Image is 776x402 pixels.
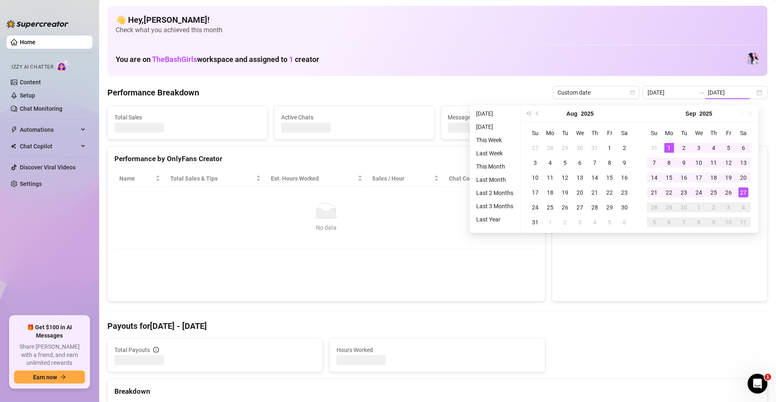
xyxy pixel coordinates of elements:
[107,87,199,98] h4: Performance Breakdown
[114,113,261,122] span: Total Sales
[119,174,154,183] span: Name
[152,55,197,64] span: TheBashGirls
[289,55,293,64] span: 1
[165,171,266,187] th: Total Sales & Tips
[20,164,76,171] a: Discover Viral Videos
[14,371,85,384] button: Earn nowarrow-right
[12,63,53,71] span: Izzy AI Chatter
[748,374,768,394] iframe: Intercom live chat
[107,320,768,332] h4: Payouts for [DATE] - [DATE]
[271,174,356,183] div: Est. Hours Worked
[20,181,42,187] a: Settings
[20,79,41,86] a: Content
[114,171,165,187] th: Name
[765,374,771,381] span: 1
[14,324,85,340] span: 🎁 Get $100 in AI Messages
[281,113,427,122] span: Active Chats
[373,174,433,183] span: Sales / Hour
[448,113,594,122] span: Messages Sent
[114,345,150,354] span: Total Payouts
[698,89,705,96] span: to
[114,153,539,164] div: Performance by OnlyFans Creator
[20,140,78,153] span: Chat Copilot
[153,347,159,353] span: info-circle
[368,171,444,187] th: Sales / Hour
[57,60,69,72] img: AI Chatter
[20,39,36,45] a: Home
[20,105,62,112] a: Chat Monitoring
[558,86,635,99] span: Custom date
[123,223,530,232] div: No data
[14,343,85,367] span: Share [PERSON_NAME] with a friend, and earn unlimited rewards
[116,14,759,26] h4: 👋 Hey, [PERSON_NAME] !
[20,123,78,136] span: Automations
[114,386,761,397] div: Breakdown
[20,92,35,99] a: Setup
[698,89,705,96] span: swap-right
[33,374,57,381] span: Earn now
[60,374,66,380] span: arrow-right
[559,153,761,164] div: Sales by OnlyFans Creator
[748,53,759,64] img: Ary
[444,171,538,187] th: Chat Conversion
[337,345,538,354] span: Hours Worked
[116,26,759,35] span: Check what you achieved this month
[11,126,17,133] span: thunderbolt
[7,20,69,28] img: logo-BBDzfeDw.svg
[170,174,254,183] span: Total Sales & Tips
[11,143,16,149] img: Chat Copilot
[708,88,755,97] input: End date
[630,90,635,95] span: calendar
[116,55,319,64] h1: You are on workspace and assigned to creator
[648,88,695,97] input: Start date
[449,174,527,183] span: Chat Conversion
